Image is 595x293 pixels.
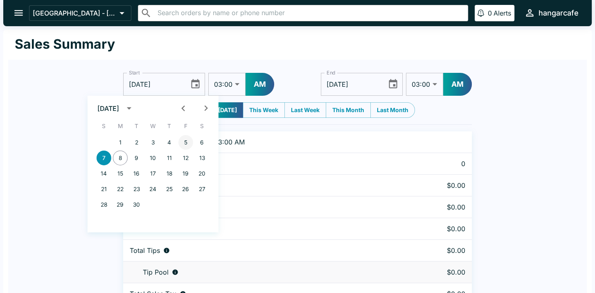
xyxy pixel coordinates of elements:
[97,104,119,113] div: [DATE]
[146,151,160,165] button: 10
[129,69,140,76] label: Start
[155,7,464,19] input: Search orders by name or phone number
[33,9,116,17] p: [GEOGRAPHIC_DATA] - [GEOGRAPHIC_DATA]
[15,36,115,52] h1: Sales Summary
[195,182,210,196] button: 27
[488,9,492,17] p: 0
[129,197,144,212] button: 30
[97,151,111,165] button: 7
[410,160,465,168] p: 0
[246,73,274,96] button: AM
[113,135,128,150] button: 1
[410,181,465,189] p: $0.00
[410,268,465,276] p: $0.00
[326,102,371,118] button: This Month
[130,246,160,255] p: Total Tips
[129,118,144,134] span: Tuesday
[130,181,397,189] div: Aggregate order subtotals
[146,182,160,196] button: 24
[29,5,131,21] button: [GEOGRAPHIC_DATA] - [GEOGRAPHIC_DATA]
[113,151,128,165] button: 8
[8,2,29,23] button: open drawer
[162,166,177,181] button: 18
[146,135,160,150] button: 3
[195,151,210,165] button: 13
[130,138,397,146] p: [DATE] 03:00 AM to [DATE] 03:00 AM
[113,166,128,181] button: 15
[130,268,397,276] div: Tips unclaimed by a waiter
[178,166,193,181] button: 19
[243,102,285,118] button: This Week
[143,268,169,276] p: Tip Pool
[539,8,579,18] div: hangarcafe
[97,197,111,212] button: 28
[178,151,193,165] button: 12
[162,118,177,134] span: Thursday
[410,203,465,211] p: $0.00
[122,101,137,116] button: calendar view is open, switch to year view
[113,182,128,196] button: 22
[178,135,193,150] button: 5
[521,4,582,22] button: hangarcafe
[321,73,381,96] input: mm/dd/yyyy
[162,135,177,150] button: 4
[123,73,183,96] input: mm/dd/yyyy
[130,225,397,233] div: Fees paid by diners to restaurant
[97,166,111,181] button: 14
[146,118,160,134] span: Wednesday
[129,166,144,181] button: 16
[195,118,210,134] span: Saturday
[146,166,160,181] button: 17
[130,203,397,211] div: Fees paid by diners to Beluga
[113,118,128,134] span: Monday
[370,102,415,118] button: Last Month
[198,101,213,116] button: Next month
[130,246,397,255] div: Combined individual and pooled tips
[195,135,210,150] button: 6
[129,182,144,196] button: 23
[97,118,111,134] span: Sunday
[327,69,336,76] label: End
[162,151,177,165] button: 11
[178,118,193,134] span: Friday
[97,182,111,196] button: 21
[195,166,210,181] button: 20
[162,182,177,196] button: 25
[384,75,402,93] button: Choose date, selected date is Sep 8, 2025
[129,151,144,165] button: 9
[129,135,144,150] button: 2
[284,102,326,118] button: Last Week
[130,160,397,168] div: Number of orders placed
[410,246,465,255] p: $0.00
[176,101,191,116] button: Previous month
[212,102,243,118] button: [DATE]
[443,73,472,96] button: AM
[178,182,193,196] button: 26
[187,75,204,93] button: Choose date, selected date is Sep 7, 2025
[410,225,465,233] p: $0.00
[113,197,128,212] button: 29
[494,9,511,17] p: Alerts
